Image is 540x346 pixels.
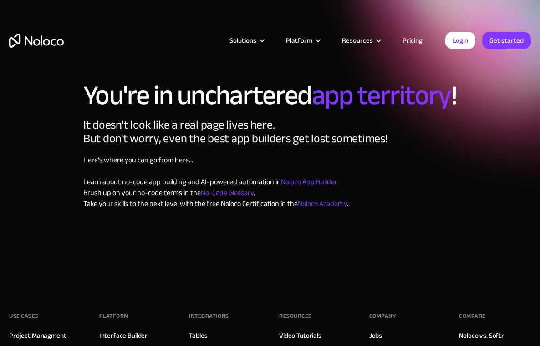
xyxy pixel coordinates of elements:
div: Platform [275,35,331,46]
div: Compare [459,309,486,323]
a: Noloco vs. Softr [459,330,504,341]
div: Solutions [218,35,275,46]
a: Noloco App Builder. [281,175,338,189]
div: Platform [286,35,312,46]
span: app territory [312,70,451,121]
h1: You're in unchartered ! [83,82,457,109]
div: Resources [342,35,373,46]
div: Platform [99,309,129,323]
a: Project Managment [9,330,66,341]
div: Use Cases [9,309,39,323]
div: It doesn't look like a real page lives here. But don't worry, even the best app builders get lost... [83,118,388,145]
a: Jobs [369,330,382,341]
p: Here's where you can go from here... Learn about no-code app building and AI-powered automation i... [83,155,348,209]
div: Company [369,309,396,323]
a: Tables [189,330,207,341]
a: Interface Builder [99,330,148,341]
a: Login [445,32,475,49]
div: INTEGRATIONS [189,309,229,323]
a: Noloco Academy [298,197,347,211]
div: Resources [331,35,391,46]
a: home [9,34,64,48]
a: Get started [482,32,531,49]
a: No-Code Glossary [201,186,254,200]
a: Video Tutorials [279,330,321,341]
a: Pricing [391,35,434,46]
div: Solutions [229,35,256,46]
div: Resources [279,309,312,323]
